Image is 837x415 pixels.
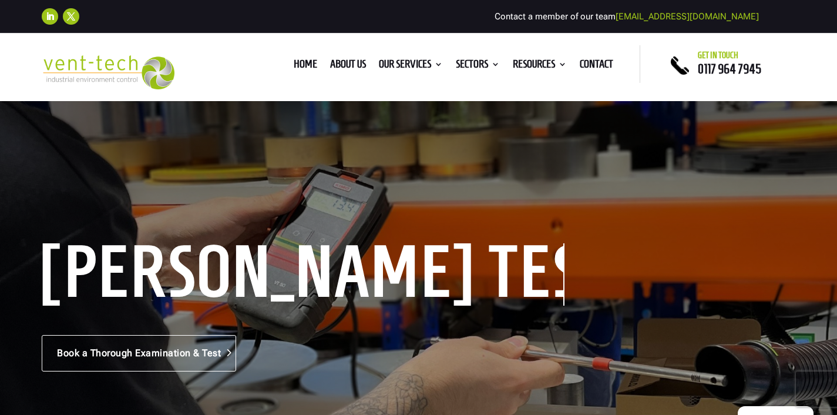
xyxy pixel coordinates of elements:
[63,8,79,25] a: Follow on X
[42,55,174,89] img: 2023-09-27T08_35_16.549ZVENT-TECH---Clear-background
[580,60,613,73] a: Contact
[698,51,738,60] span: Get in touch
[42,243,564,306] h1: [PERSON_NAME] Testing
[616,11,759,22] a: [EMAIL_ADDRESS][DOMAIN_NAME]
[379,60,443,73] a: Our Services
[513,60,567,73] a: Resources
[495,11,759,22] span: Contact a member of our team
[698,62,761,76] a: 0117 964 7945
[330,60,366,73] a: About us
[42,8,58,25] a: Follow on LinkedIn
[294,60,317,73] a: Home
[42,335,236,372] a: Book a Thorough Examination & Test
[456,60,500,73] a: Sectors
